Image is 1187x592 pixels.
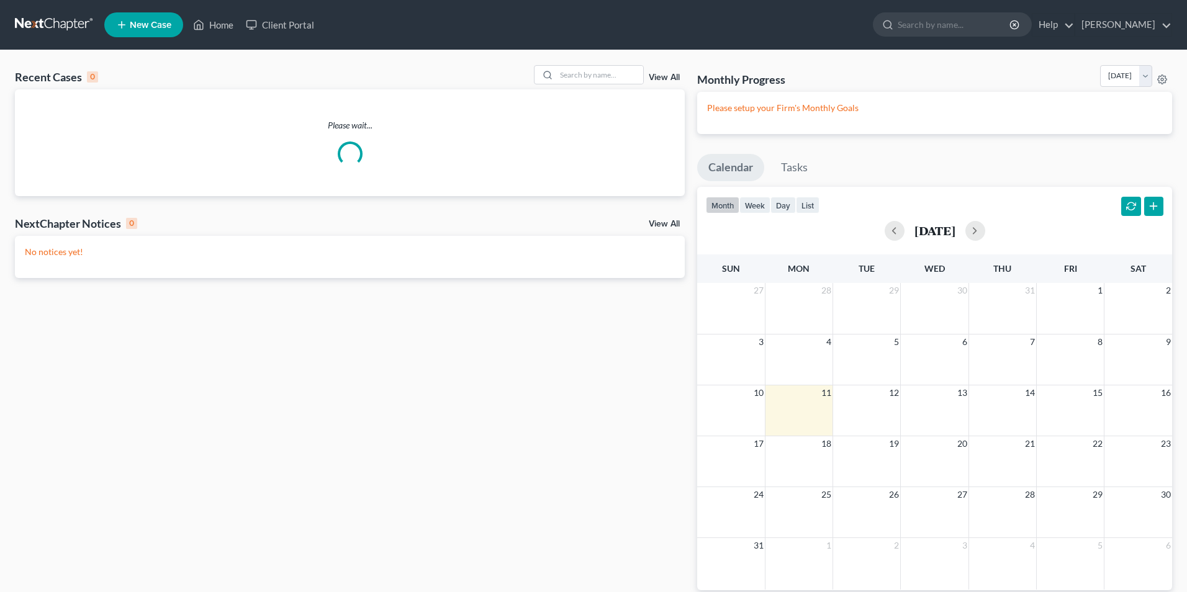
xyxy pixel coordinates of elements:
span: 3 [961,538,968,553]
span: Mon [788,263,810,274]
span: 16 [1160,385,1172,400]
span: 28 [1024,487,1036,502]
span: 26 [888,487,900,502]
p: Please setup your Firm's Monthly Goals [707,102,1162,114]
span: 15 [1091,385,1104,400]
span: 30 [956,283,968,298]
span: 11 [820,385,833,400]
p: Please wait... [15,119,685,132]
button: list [796,197,819,213]
a: Tasks [770,154,819,181]
span: 29 [1091,487,1104,502]
span: 4 [825,334,833,349]
span: Sat [1131,263,1146,274]
span: Fri [1064,263,1077,274]
span: 2 [893,538,900,553]
span: 28 [820,283,833,298]
span: Thu [993,263,1011,274]
p: No notices yet! [25,246,675,258]
span: 6 [961,334,968,349]
span: New Case [130,20,171,30]
span: 17 [752,436,765,451]
a: Calendar [697,154,764,181]
a: Help [1032,14,1074,36]
span: 6 [1165,538,1172,553]
span: 27 [956,487,968,502]
span: 31 [752,538,765,553]
span: 12 [888,385,900,400]
div: Recent Cases [15,70,98,84]
span: 27 [752,283,765,298]
span: 25 [820,487,833,502]
span: 24 [752,487,765,502]
div: 0 [87,71,98,83]
span: 14 [1024,385,1036,400]
span: 21 [1024,436,1036,451]
span: 10 [752,385,765,400]
span: 22 [1091,436,1104,451]
h3: Monthly Progress [697,72,785,87]
a: View All [649,73,680,82]
span: 5 [893,334,900,349]
span: Sun [722,263,740,274]
button: week [739,197,770,213]
span: 5 [1096,538,1104,553]
span: 23 [1160,436,1172,451]
input: Search by name... [556,66,643,84]
span: 4 [1029,538,1036,553]
span: 1 [825,538,833,553]
span: 3 [757,334,765,349]
span: 30 [1160,487,1172,502]
span: Wed [924,263,945,274]
div: 0 [126,218,137,229]
span: 7 [1029,334,1036,349]
span: 31 [1024,283,1036,298]
span: 19 [888,436,900,451]
span: 2 [1165,283,1172,298]
div: NextChapter Notices [15,216,137,231]
span: 13 [956,385,968,400]
button: day [770,197,796,213]
h2: [DATE] [914,224,955,237]
span: Tue [859,263,875,274]
a: View All [649,220,680,228]
span: 18 [820,436,833,451]
a: [PERSON_NAME] [1075,14,1171,36]
a: Home [187,14,240,36]
button: month [706,197,739,213]
span: 1 [1096,283,1104,298]
span: 8 [1096,334,1104,349]
span: 20 [956,436,968,451]
input: Search by name... [898,13,1011,36]
span: 9 [1165,334,1172,349]
span: 29 [888,283,900,298]
a: Client Portal [240,14,320,36]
